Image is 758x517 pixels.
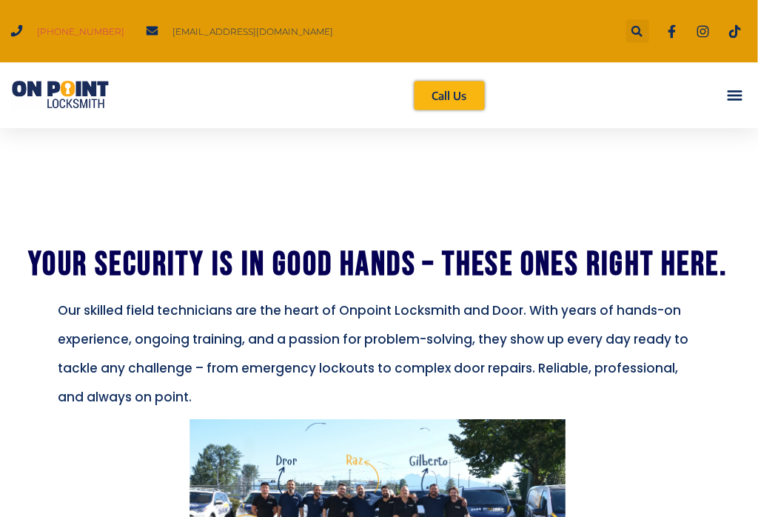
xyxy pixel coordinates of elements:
[58,297,697,413] p: Our skilled field technicians are the heart of Onpoint Locksmith and Door. With years of hands-on...
[169,21,333,41] span: [EMAIL_ADDRESS][DOMAIN_NAME]
[722,84,747,108] div: Menu Toggle
[37,21,124,41] a: [PHONE_NUMBER]
[415,81,485,110] a: Call Us
[7,249,750,282] h2: Your security is in good hands – these ones right here.
[432,90,467,101] span: Call Us
[626,20,649,43] div: Search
